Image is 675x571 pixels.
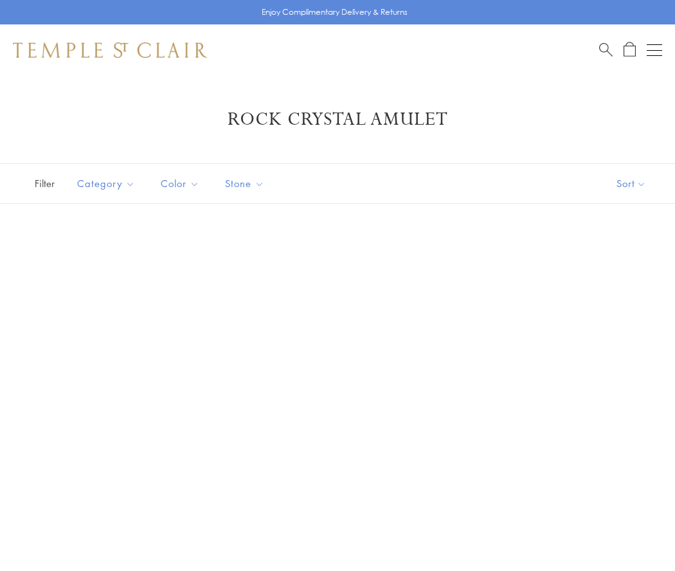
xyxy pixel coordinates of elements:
[71,176,145,192] span: Category
[588,164,675,203] button: Show sort by
[32,108,643,131] h1: Rock Crystal Amulet
[151,169,209,198] button: Color
[647,42,662,58] button: Open navigation
[154,176,209,192] span: Color
[262,6,408,19] p: Enjoy Complimentary Delivery & Returns
[13,42,207,58] img: Temple St. Clair
[219,176,274,192] span: Stone
[599,42,613,58] a: Search
[215,169,274,198] button: Stone
[624,42,636,58] a: Open Shopping Bag
[67,169,145,198] button: Category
